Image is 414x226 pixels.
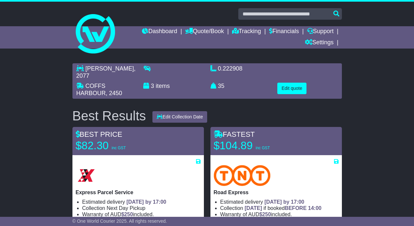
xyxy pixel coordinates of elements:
[82,211,201,217] li: Warranty of AUD included.
[152,111,207,123] button: Edit Collection Date
[256,146,270,150] span: inc GST
[269,26,299,37] a: Financials
[72,218,167,224] span: © One World Courier 2025. All rights reserved.
[220,199,339,205] li: Estimated delivery
[112,146,126,150] span: inc GST
[185,26,224,37] a: Quote/Book
[214,189,339,195] p: Road Express
[106,90,122,96] span: , 2450
[265,199,305,205] span: [DATE] by 17:00
[259,212,271,217] span: $
[76,189,201,195] p: Express Parcel Service
[214,130,255,138] span: FASTEST
[285,205,307,211] span: BEFORE
[220,211,339,217] li: Warranty of AUD included.
[218,83,225,89] span: 35
[214,139,296,152] p: $104.89
[156,83,170,89] span: items
[245,205,262,211] span: [DATE]
[76,83,106,96] span: COFFS HARBOUR
[218,65,243,72] span: 0.222908
[124,212,133,217] span: 250
[245,205,321,211] span: if booked
[142,26,177,37] a: Dashboard
[308,205,322,211] span: 14:00
[76,65,136,79] span: , 2077
[277,83,306,94] button: Edit quote
[69,109,149,123] div: Best Results
[76,130,122,138] span: BEST PRICE
[121,212,133,217] span: $
[82,205,201,211] li: Collection
[76,165,97,186] img: Border Express: Express Parcel Service
[82,199,201,205] li: Estimated delivery
[214,165,271,186] img: TNT Domestic: Road Express
[220,205,339,211] li: Collection
[86,65,134,72] span: [PERSON_NAME]
[262,212,271,217] span: 250
[307,26,334,37] a: Support
[232,26,261,37] a: Tracking
[107,205,145,211] span: Next Day Pickup
[305,37,334,49] a: Settings
[76,139,158,152] p: $82.30
[127,199,167,205] span: [DATE] by 17:00
[151,83,154,89] span: 3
